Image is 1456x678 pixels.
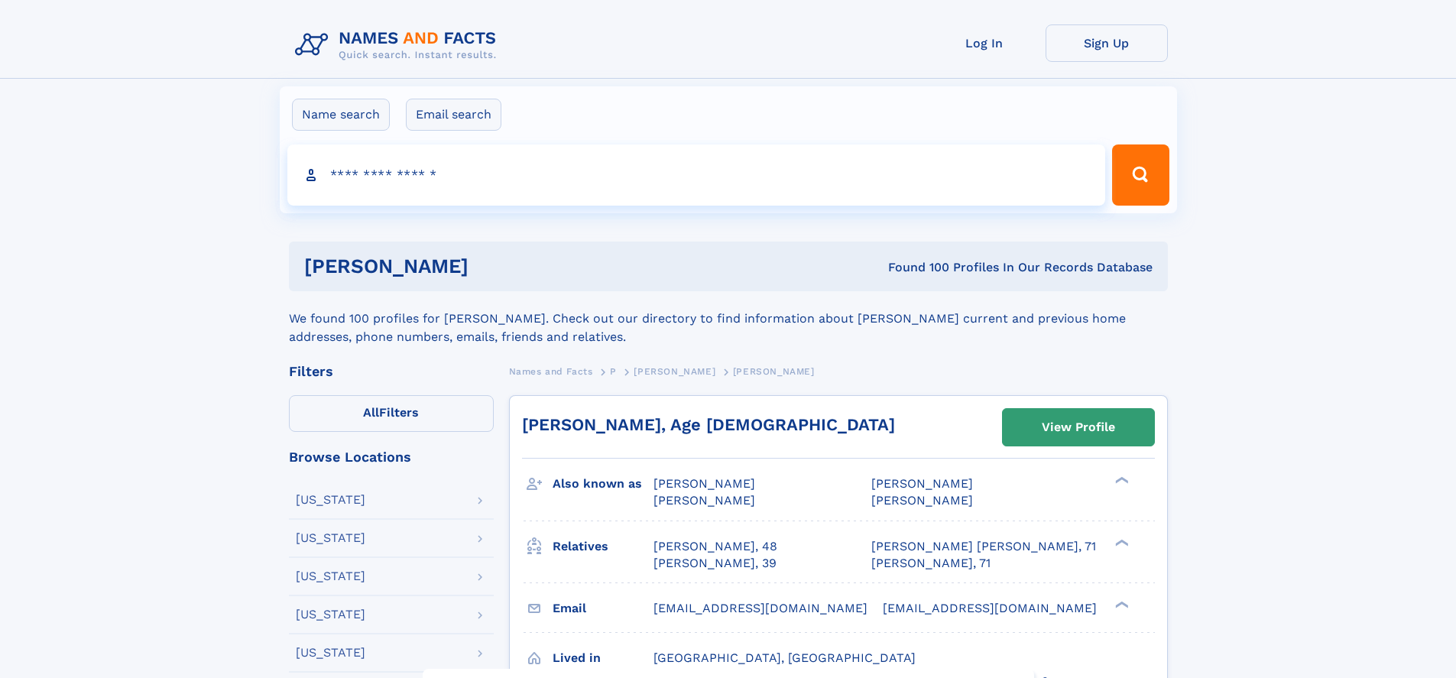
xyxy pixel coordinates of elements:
span: [PERSON_NAME] [653,493,755,508]
div: ❯ [1111,475,1130,485]
div: [US_STATE] [296,532,365,544]
span: [EMAIL_ADDRESS][DOMAIN_NAME] [653,601,867,615]
a: Names and Facts [509,362,593,381]
span: [PERSON_NAME] [871,493,973,508]
span: [PERSON_NAME] [871,476,973,491]
h3: Lived in [553,645,653,671]
div: Browse Locations [289,450,494,464]
div: Found 100 Profiles In Our Records Database [678,259,1153,276]
a: Sign Up [1046,24,1168,62]
a: [PERSON_NAME] [634,362,715,381]
span: [PERSON_NAME] [653,476,755,491]
a: P [610,362,617,381]
label: Name search [292,99,390,131]
label: Email search [406,99,501,131]
a: [PERSON_NAME], 48 [653,538,777,555]
div: ❯ [1111,599,1130,609]
a: View Profile [1003,409,1154,446]
button: Search Button [1112,144,1169,206]
h3: Also known as [553,471,653,497]
div: We found 100 profiles for [PERSON_NAME]. Check out our directory to find information about [PERSO... [289,291,1168,346]
img: Logo Names and Facts [289,24,509,66]
div: [US_STATE] [296,647,365,659]
a: [PERSON_NAME] [PERSON_NAME], 71 [871,538,1096,555]
input: search input [287,144,1106,206]
span: P [610,366,617,377]
h1: [PERSON_NAME] [304,257,679,276]
label: Filters [289,395,494,432]
a: [PERSON_NAME], 71 [871,555,991,572]
h3: Relatives [553,534,653,560]
div: [US_STATE] [296,494,365,506]
div: [US_STATE] [296,608,365,621]
div: Filters [289,365,494,378]
span: [GEOGRAPHIC_DATA], [GEOGRAPHIC_DATA] [653,650,916,665]
a: [PERSON_NAME], 39 [653,555,777,572]
div: ❯ [1111,537,1130,547]
h3: Email [553,595,653,621]
span: All [363,405,379,420]
a: [PERSON_NAME], Age [DEMOGRAPHIC_DATA] [522,415,895,434]
div: View Profile [1042,410,1115,445]
span: [PERSON_NAME] [634,366,715,377]
span: [PERSON_NAME] [733,366,815,377]
a: Log In [923,24,1046,62]
span: [EMAIL_ADDRESS][DOMAIN_NAME] [883,601,1097,615]
div: [US_STATE] [296,570,365,582]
